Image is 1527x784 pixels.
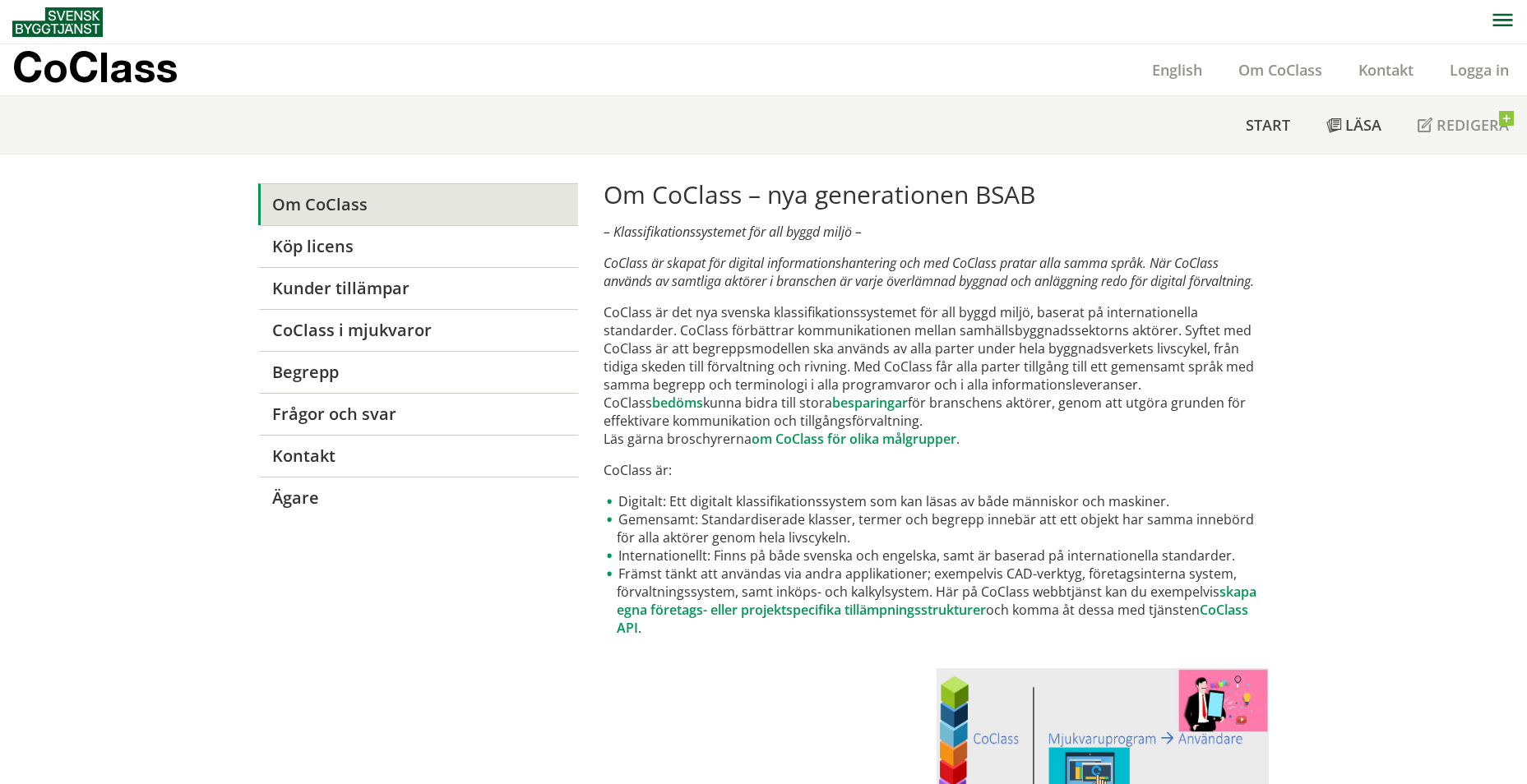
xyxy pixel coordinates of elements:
li: Digitalt: Ett digitalt klassifikationssystem som kan läsas av både människor och maskiner. [604,492,1269,510]
a: English [1134,60,1220,80]
a: Kunder tillämpar [258,267,578,309]
li: Gemensamt: Standardiserade klasser, termer och begrepp innebär att ett objekt har samma innebörd ... [604,510,1269,546]
a: Kontakt [258,435,578,477]
a: Om CoClass [1220,60,1340,80]
a: Logga in [1432,60,1527,80]
img: Svensk Byggtjänst [12,7,103,37]
a: Kontakt [1340,60,1432,80]
a: Läsa [1308,96,1400,154]
span: Start [1246,115,1290,135]
a: bedöms [652,394,703,412]
p: CoClass är: [604,461,1269,479]
p: CoClass [12,58,178,76]
a: Start [1228,96,1308,154]
a: Köp licens [258,225,578,267]
a: Frågor och svar [258,393,578,435]
em: – Klassifikationssystemet för all byggd miljö – [604,223,862,241]
a: om CoClass för olika målgrupper [752,430,956,448]
a: CoClass API [617,601,1248,637]
span: Läsa [1345,115,1381,135]
li: Främst tänkt att användas via andra applikationer; exempelvis CAD-verktyg, företagsinterna system... [604,565,1269,637]
em: CoClass är skapat för digital informationshantering och med CoClass pratar alla samma språk. När ... [604,254,1254,290]
a: Om CoClass [258,183,578,225]
a: Begrepp [258,351,578,393]
li: Internationellt: Finns på både svenska och engelska, samt är baserad på internationella standarder. [604,546,1269,565]
a: CoClass [12,44,213,95]
a: Ägare [258,477,578,519]
a: besparingar [832,394,908,412]
a: CoClass i mjukvaror [258,309,578,351]
a: skapa egna företags- eller projektspecifika tillämpningsstrukturer [617,583,1256,619]
h1: Om CoClass – nya generationen BSAB [604,180,1269,210]
p: CoClass är det nya svenska klassifikationssystemet för all byggd miljö, baserat på internationell... [604,303,1269,448]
